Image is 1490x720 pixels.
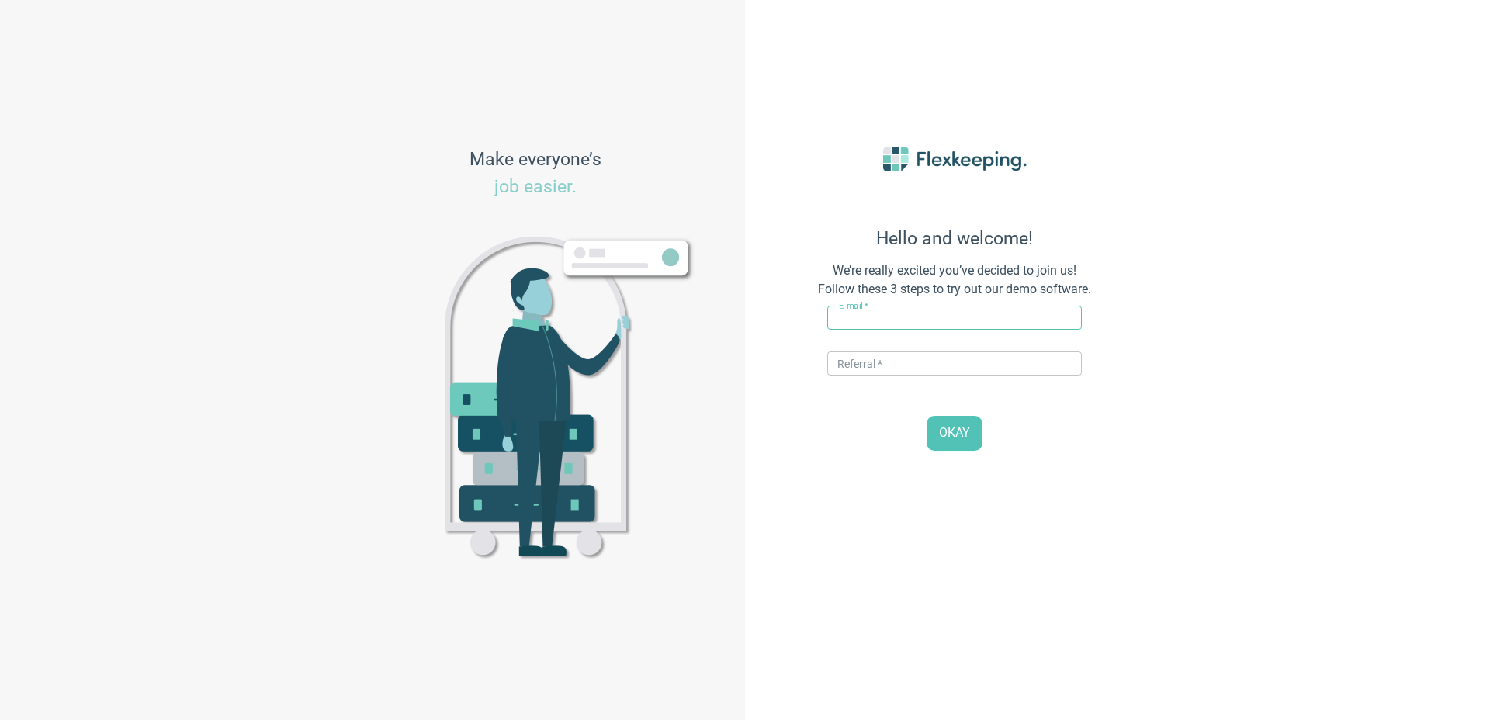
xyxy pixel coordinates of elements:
[494,176,577,197] span: job easier.
[939,424,970,442] span: OKAY
[784,261,1125,299] span: We’re really excited you’ve decided to join us! Follow these 3 steps to try out our demo software.
[927,416,982,451] button: OKAY
[784,228,1125,249] span: Hello and welcome!
[470,147,601,201] span: Make everyone’s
